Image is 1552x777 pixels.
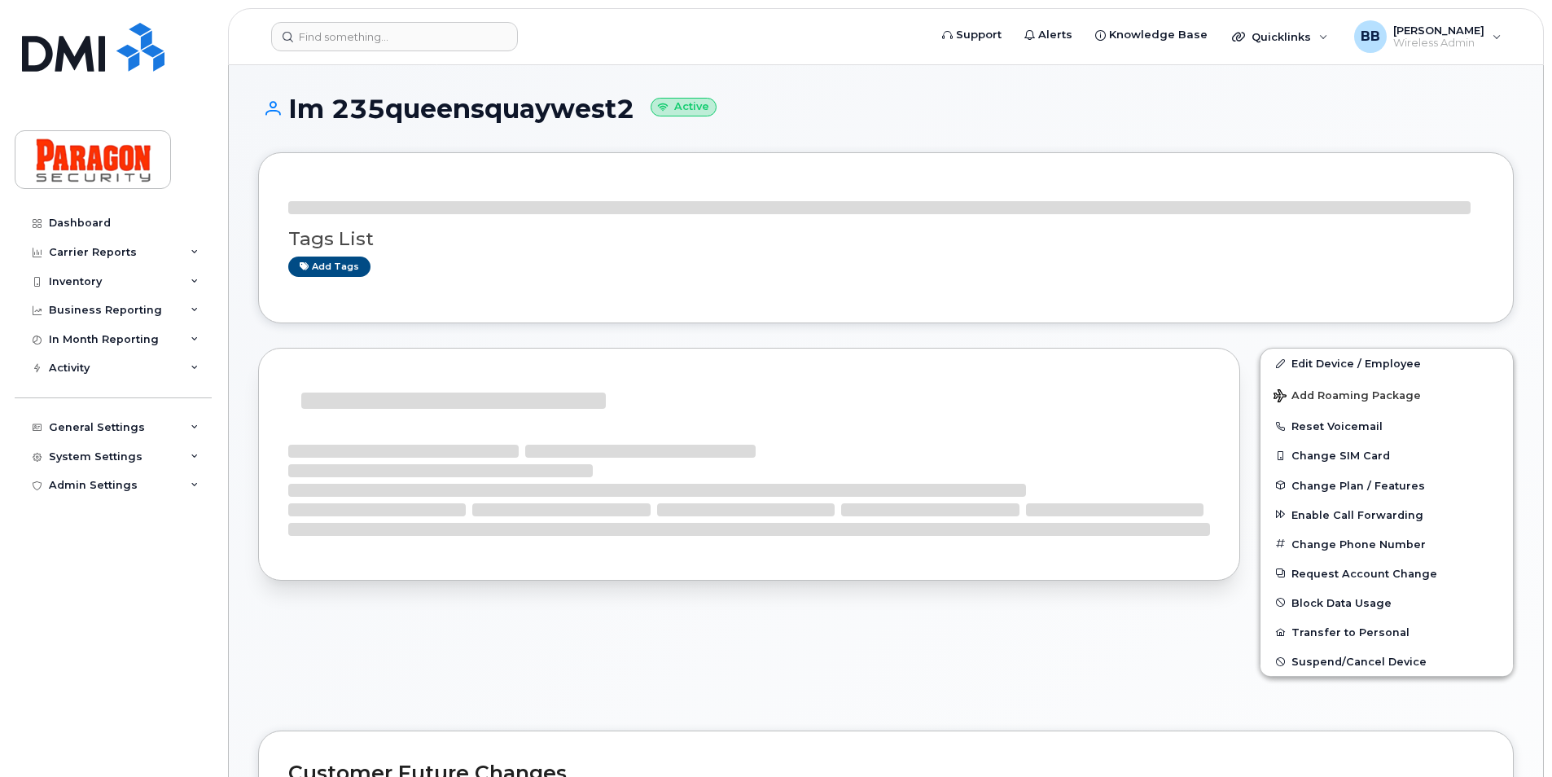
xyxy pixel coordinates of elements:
button: Add Roaming Package [1260,378,1513,411]
span: Change Plan / Features [1291,479,1425,491]
button: Reset Voicemail [1260,411,1513,441]
span: Enable Call Forwarding [1291,508,1423,520]
button: Change SIM Card [1260,441,1513,470]
button: Change Phone Number [1260,529,1513,559]
h1: Im 235queensquaywest2 [258,94,1514,123]
a: Add tags [288,257,370,277]
small: Active [651,98,717,116]
button: Suspend/Cancel Device [1260,647,1513,676]
button: Transfer to Personal [1260,617,1513,647]
h3: Tags List [288,229,1484,249]
button: Change Plan / Features [1260,471,1513,500]
button: Request Account Change [1260,559,1513,588]
a: Edit Device / Employee [1260,349,1513,378]
span: Add Roaming Package [1274,389,1421,405]
button: Enable Call Forwarding [1260,500,1513,529]
span: Suspend/Cancel Device [1291,656,1427,668]
button: Block Data Usage [1260,588,1513,617]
